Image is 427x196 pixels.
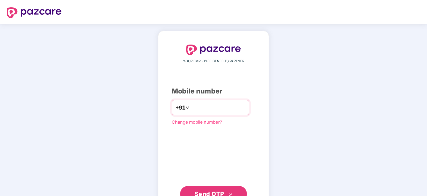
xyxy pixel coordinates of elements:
div: Mobile number [172,86,255,96]
span: +91 [175,104,185,112]
span: down [185,106,189,110]
img: logo [7,7,61,18]
img: logo [186,45,241,55]
span: YOUR EMPLOYEE BENEFITS PARTNER [183,59,244,64]
a: Change mobile number? [172,119,222,125]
